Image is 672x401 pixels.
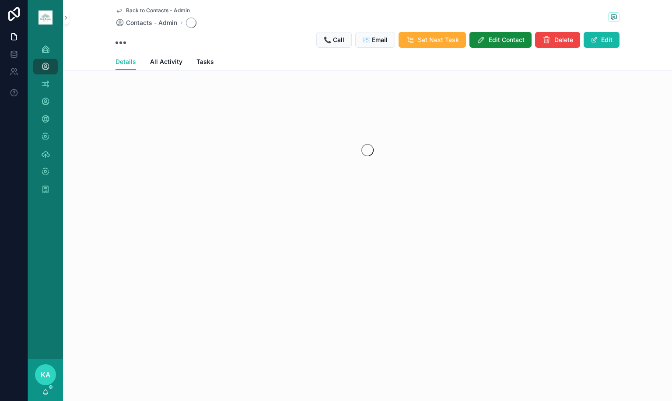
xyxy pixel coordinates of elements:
[355,32,395,48] button: 📧 Email
[535,32,580,48] button: Delete
[115,57,136,66] span: Details
[399,32,466,48] button: Set Next Task
[554,35,573,44] span: Delete
[196,54,214,71] a: Tasks
[126,7,190,14] span: Back to Contacts - Admin
[489,35,525,44] span: Edit Contact
[363,35,388,44] span: 📧 Email
[115,7,190,14] a: Back to Contacts - Admin
[115,18,177,27] a: Contacts - Admin
[115,54,136,70] a: Details
[126,18,177,27] span: Contacts - Admin
[469,32,532,48] button: Edit Contact
[38,11,52,25] img: App logo
[196,57,214,66] span: Tasks
[418,35,459,44] span: Set Next Task
[150,57,182,66] span: All Activity
[584,32,619,48] button: Edit
[150,54,182,71] a: All Activity
[316,32,352,48] button: 📞 Call
[28,35,63,208] div: scrollable content
[324,35,344,44] span: 📞 Call
[41,369,50,380] span: KA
